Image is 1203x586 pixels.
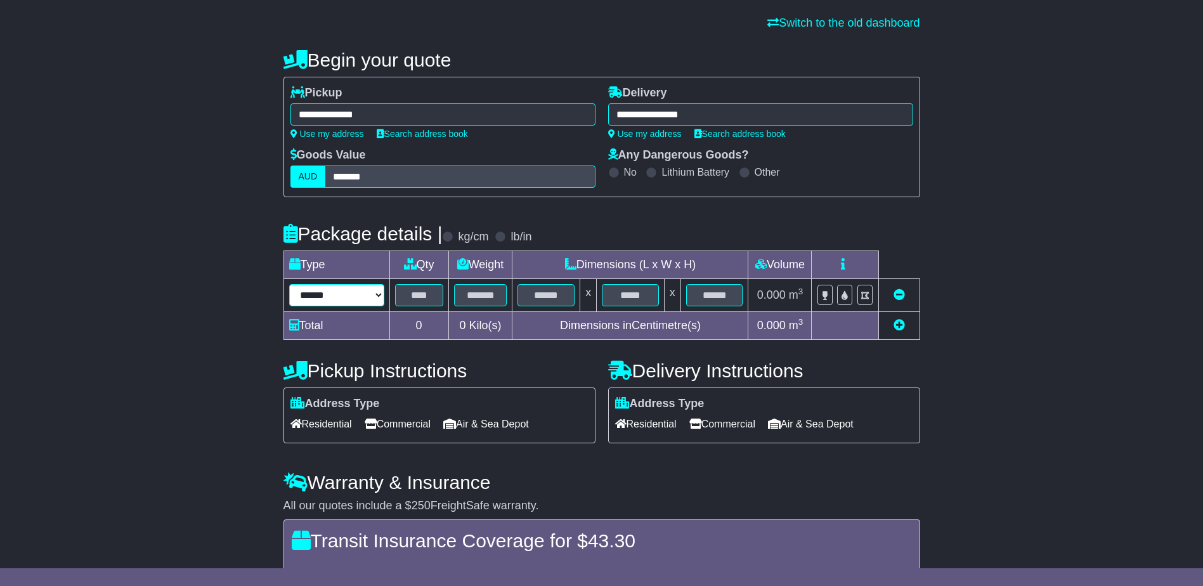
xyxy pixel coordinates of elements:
span: Air & Sea Depot [443,414,529,434]
span: m [789,289,803,301]
td: Type [283,251,389,279]
td: Qty [389,251,448,279]
h4: Begin your quote [283,49,920,70]
span: Commercial [365,414,431,434]
h4: Delivery Instructions [608,360,920,381]
span: 0.000 [757,289,786,301]
label: Pickup [290,86,342,100]
a: Use my address [608,129,682,139]
h4: Pickup Instructions [283,360,595,381]
td: Kilo(s) [448,312,512,340]
span: 0 [459,319,465,332]
span: 43.30 [588,530,635,551]
div: All our quotes include a $ FreightSafe warranty. [283,499,920,513]
a: Remove this item [894,289,905,301]
h4: Package details | [283,223,443,244]
span: Residential [615,414,677,434]
h4: Warranty & Insurance [283,472,920,493]
label: AUD [290,166,326,188]
label: Delivery [608,86,667,100]
label: Any Dangerous Goods? [608,148,749,162]
label: Address Type [615,397,705,411]
label: No [624,166,637,178]
span: m [789,319,803,332]
label: kg/cm [458,230,488,244]
a: Search address book [694,129,786,139]
td: Dimensions in Centimetre(s) [512,312,748,340]
sup: 3 [798,287,803,296]
td: Volume [748,251,812,279]
label: Goods Value [290,148,366,162]
a: Add new item [894,319,905,332]
td: x [580,279,597,312]
a: Use my address [290,129,364,139]
sup: 3 [798,317,803,327]
span: Residential [290,414,352,434]
span: 0.000 [757,319,786,332]
label: Address Type [290,397,380,411]
td: Weight [448,251,512,279]
span: 250 [412,499,431,512]
label: Lithium Battery [661,166,729,178]
label: lb/in [510,230,531,244]
label: Other [755,166,780,178]
td: 0 [389,312,448,340]
span: Commercial [689,414,755,434]
h4: Transit Insurance Coverage for $ [292,530,912,551]
td: Total [283,312,389,340]
span: Air & Sea Depot [768,414,854,434]
td: Dimensions (L x W x H) [512,251,748,279]
a: Search address book [377,129,468,139]
td: x [664,279,680,312]
a: Switch to the old dashboard [767,16,920,29]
